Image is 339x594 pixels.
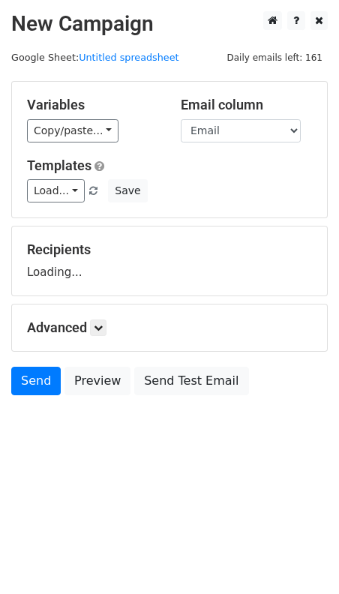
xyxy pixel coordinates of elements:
a: Templates [27,157,91,173]
a: Copy/paste... [27,119,118,142]
h5: Recipients [27,241,312,258]
span: Daily emails left: 161 [221,49,328,66]
a: Send Test Email [134,367,248,395]
a: Daily emails left: 161 [221,52,328,63]
small: Google Sheet: [11,52,179,63]
a: Load... [27,179,85,202]
a: Preview [64,367,130,395]
a: Untitled spreadsheet [79,52,178,63]
h5: Variables [27,97,158,113]
button: Save [108,179,147,202]
div: Loading... [27,241,312,280]
a: Send [11,367,61,395]
h5: Advanced [27,319,312,336]
h2: New Campaign [11,11,328,37]
h5: Email column [181,97,312,113]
